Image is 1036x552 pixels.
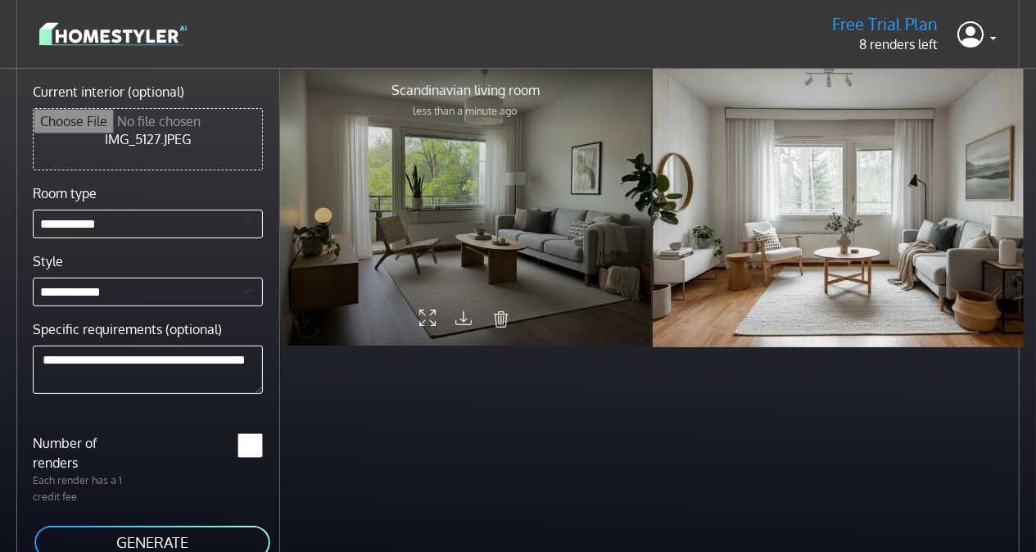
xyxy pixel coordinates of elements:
[23,433,147,473] label: Number of renders
[39,20,187,48] img: logo-3de290ba35641baa71223ecac5eacb59cb85b4c7fdf211dc9aaecaaee71ea2f8.svg
[391,80,540,100] p: Scandinavian living room
[832,34,938,54] p: 8 renders left
[391,103,540,119] p: less than a minute ago
[33,82,184,102] label: Current interior (optional)
[33,251,63,271] label: Style
[33,319,222,339] label: Specific requirements (optional)
[832,14,938,34] h5: Free Trial Plan
[33,183,97,203] label: Room type
[23,473,147,504] p: Each render has a 1 credit fee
